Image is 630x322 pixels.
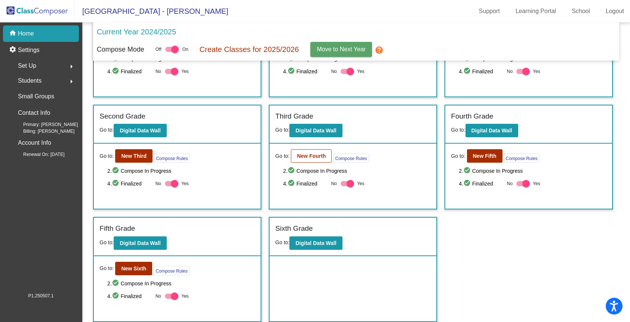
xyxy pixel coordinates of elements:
p: Settings [18,46,40,55]
label: Fourth Grade [451,111,493,122]
button: New Third [115,149,153,163]
p: Current Year 2024/2025 [97,26,176,37]
mat-icon: check_circle [112,292,121,301]
mat-icon: check_circle [112,67,121,76]
mat-icon: help [375,46,384,55]
p: Compose Mode [97,45,144,55]
span: 2. Compose In Progress [107,166,255,175]
a: Support [473,5,506,17]
span: Go to: [451,152,465,160]
b: Digital Data Wall [295,240,336,246]
span: 4. Finalized [283,67,328,76]
span: Yes [181,179,189,188]
span: 4. Finalized [283,179,328,188]
span: Off [156,46,162,53]
mat-icon: check_circle [463,166,472,175]
span: Go to: [275,152,289,160]
span: No [507,68,513,75]
span: Yes [357,179,365,188]
span: Renewal On: [DATE] [11,151,64,158]
button: Move to Next Year [310,42,372,57]
button: Compose Rules [154,266,189,275]
span: 4. Finalized [459,179,503,188]
span: Yes [181,292,189,301]
span: Move to Next Year [317,46,366,52]
mat-icon: check_circle [463,179,472,188]
label: Second Grade [99,111,145,122]
label: Third Grade [275,111,313,122]
mat-icon: arrow_right [67,62,76,71]
mat-icon: home [9,29,18,38]
span: 2. Compose In Progress [459,166,606,175]
mat-icon: check_circle [288,166,296,175]
span: Yes [181,67,189,76]
mat-icon: check_circle [463,67,472,76]
button: Compose Rules [154,153,190,163]
span: No [156,68,161,75]
mat-icon: check_circle [112,279,121,288]
span: Go to: [451,127,465,133]
span: 4. Finalized [107,179,152,188]
b: Digital Data Wall [120,240,160,246]
button: Digital Data Wall [289,236,342,250]
span: Go to: [275,127,289,133]
b: New Third [121,153,147,159]
span: Go to: [99,152,114,160]
p: Account Info [18,138,51,148]
p: Create Classes for 2025/2026 [200,44,299,55]
span: No [156,180,161,187]
a: School [566,5,596,17]
mat-icon: check_circle [288,67,296,76]
span: 4. Finalized [459,67,503,76]
span: [GEOGRAPHIC_DATA] - [PERSON_NAME] [75,5,228,17]
span: Go to: [99,239,114,245]
b: Digital Data Wall [295,128,336,134]
span: Go to: [99,264,114,272]
label: Sixth Grade [275,223,313,234]
button: Digital Data Wall [114,236,166,250]
span: On [182,46,188,53]
button: Compose Rules [333,153,369,163]
p: Small Groups [18,91,54,102]
p: Contact Info [18,108,50,118]
p: Home [18,29,34,38]
span: Go to: [99,127,114,133]
span: Billing: [PERSON_NAME] [11,128,74,135]
span: 4. Finalized [107,292,152,301]
button: Compose Rules [504,153,540,163]
span: Primary: [PERSON_NAME] [11,121,78,128]
b: New Sixth [121,266,146,272]
span: Students [18,76,42,86]
span: No [507,180,513,187]
mat-icon: arrow_right [67,77,76,86]
span: No [331,68,337,75]
b: Digital Data Wall [471,128,512,134]
a: Logout [600,5,630,17]
mat-icon: check_circle [112,179,121,188]
span: Yes [533,67,540,76]
label: Fifth Grade [99,223,135,234]
span: 4. Finalized [107,67,152,76]
span: Set Up [18,61,36,71]
b: New Fourth [297,153,326,159]
b: New Fifth [473,153,497,159]
mat-icon: check_circle [112,166,121,175]
button: Digital Data Wall [114,124,166,137]
span: 2. Compose In Progress [283,166,431,175]
span: Yes [533,179,540,188]
button: New Fifth [467,149,503,163]
a: Learning Portal [510,5,562,17]
button: Digital Data Wall [465,124,518,137]
span: Go to: [275,239,289,245]
button: New Sixth [115,262,152,275]
mat-icon: settings [9,46,18,55]
button: New Fourth [291,149,332,163]
button: Digital Data Wall [289,124,342,137]
mat-icon: check_circle [288,179,296,188]
span: No [156,293,161,300]
span: 2. Compose In Progress [107,279,255,288]
span: Yes [357,67,365,76]
b: Digital Data Wall [120,128,160,134]
span: No [331,180,337,187]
